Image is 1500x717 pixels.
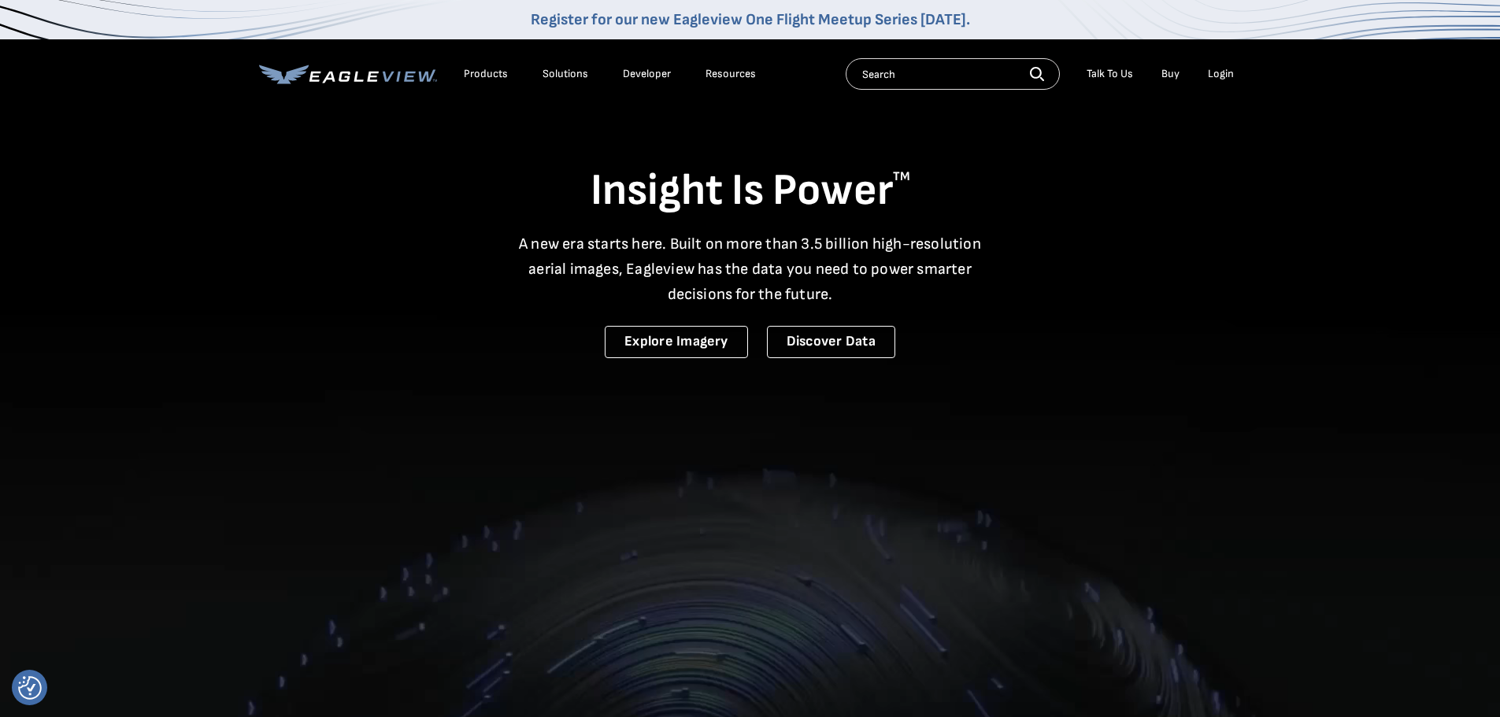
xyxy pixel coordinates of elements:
[509,231,991,307] p: A new era starts here. Built on more than 3.5 billion high-resolution aerial images, Eagleview ha...
[605,326,748,358] a: Explore Imagery
[259,164,1242,219] h1: Insight Is Power
[846,58,1060,90] input: Search
[464,67,508,81] div: Products
[1208,67,1234,81] div: Login
[1087,67,1133,81] div: Talk To Us
[893,169,910,184] sup: TM
[18,676,42,700] img: Revisit consent button
[1161,67,1180,81] a: Buy
[18,676,42,700] button: Consent Preferences
[531,10,970,29] a: Register for our new Eagleview One Flight Meetup Series [DATE].
[767,326,895,358] a: Discover Data
[706,67,756,81] div: Resources
[543,67,588,81] div: Solutions
[623,67,671,81] a: Developer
